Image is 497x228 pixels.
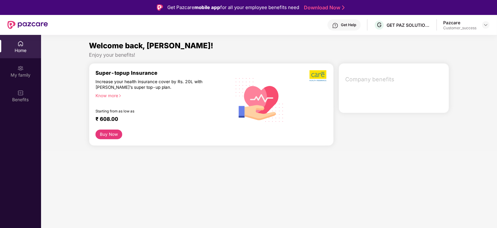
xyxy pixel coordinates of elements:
div: Get Pazcare for all your employee benefits need [167,4,299,11]
img: b5dec4f62d2307b9de63beb79f102df3.png [309,70,327,82]
div: Customer_success [443,26,476,31]
div: Get Help [341,22,356,27]
div: Increase your health insurance cover by Rs. 20L with [PERSON_NAME]’s super top-up plan. [95,79,204,90]
a: Download Now [304,4,343,11]
span: right [118,94,122,97]
strong: mobile app [194,4,220,10]
div: Enjoy your benefits! [89,52,449,58]
img: svg+xml;base64,PHN2ZyBpZD0iRHJvcGRvd24tMzJ4MzIiIHhtbG5zPSJodHRwOi8vd3d3LnczLm9yZy8yMDAwL3N2ZyIgd2... [483,22,488,27]
span: G [377,21,382,29]
img: svg+xml;base64,PHN2ZyBpZD0iSG9tZSIgeG1sbnM9Imh0dHA6Ly93d3cudzMub3JnLzIwMDAvc3ZnIiB3aWR0aD0iMjAiIG... [17,40,24,47]
button: Buy Now [95,130,122,139]
div: ₹ 608.00 [95,116,224,123]
div: Super-topup Insurance [95,70,230,76]
img: svg+xml;base64,PHN2ZyB4bWxucz0iaHR0cDovL3d3dy53My5vcmcvMjAwMC9zdmciIHhtbG5zOnhsaW5rPSJodHRwOi8vd3... [231,70,289,129]
span: Company benefits [345,75,444,84]
img: Stroke [342,4,345,11]
div: Know more [95,93,227,97]
img: svg+xml;base64,PHN2ZyBpZD0iSGVscC0zMngzMiIgeG1sbnM9Imh0dHA6Ly93d3cudzMub3JnLzIwMDAvc3ZnIiB3aWR0aD... [332,22,338,29]
div: Starting from as low as [95,109,204,113]
img: Logo [157,4,163,11]
div: Company benefits [341,71,449,88]
img: svg+xml;base64,PHN2ZyB3aWR0aD0iMjAiIGhlaWdodD0iMjAiIHZpZXdCb3g9IjAgMCAyMCAyMCIgZmlsbD0ibm9uZSIgeG... [17,65,24,71]
span: Welcome back, [PERSON_NAME]! [89,41,213,50]
img: New Pazcare Logo [7,21,48,29]
div: GET PAZ SOLUTIONS PRIVATE LIMTED [387,22,430,28]
img: svg+xml;base64,PHN2ZyBpZD0iQmVuZWZpdHMiIHhtbG5zPSJodHRwOi8vd3d3LnczLm9yZy8yMDAwL3N2ZyIgd2lkdGg9Ij... [17,90,24,96]
div: Pazcare [443,20,476,26]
